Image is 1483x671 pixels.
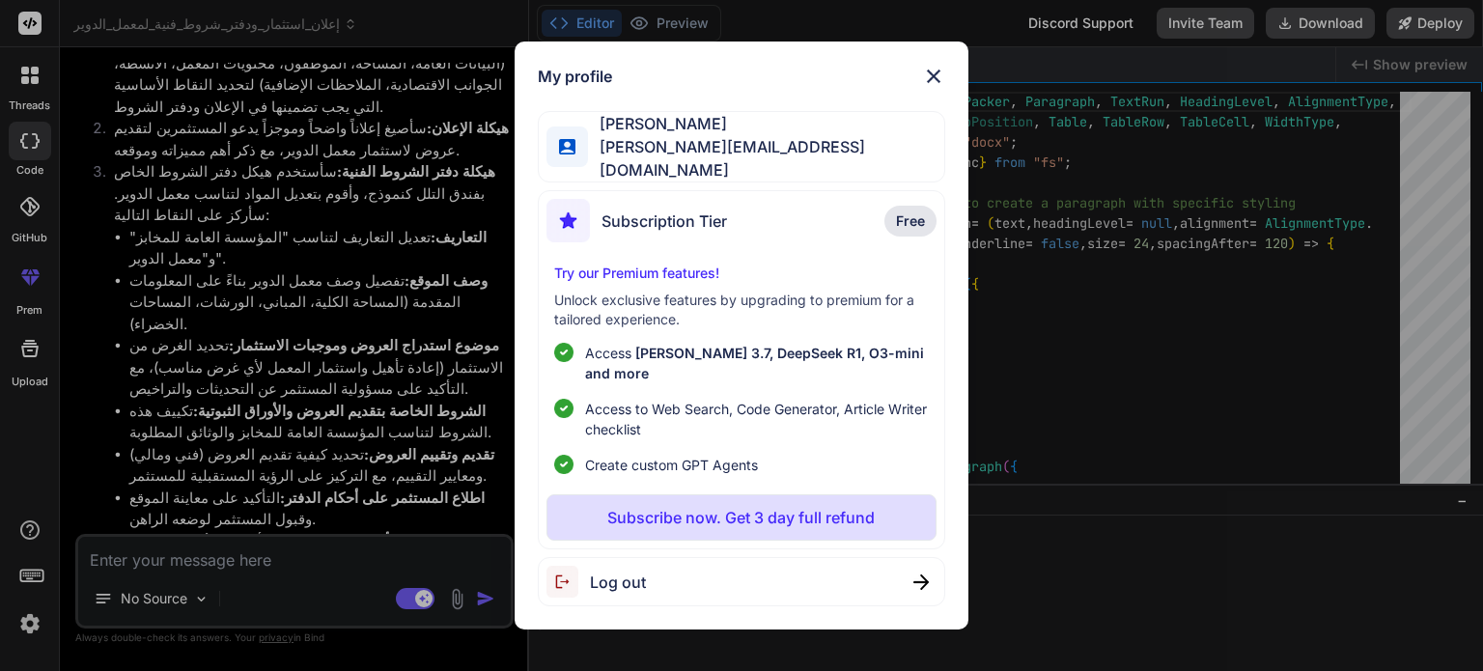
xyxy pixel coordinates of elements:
[602,210,727,233] span: Subscription Tier
[554,343,574,362] img: checklist
[588,135,944,182] span: [PERSON_NAME][EMAIL_ADDRESS][DOMAIN_NAME]
[538,65,612,88] h1: My profile
[554,455,574,474] img: checklist
[585,399,928,439] span: Access to Web Search, Code Generator, Article Writer checklist
[559,139,574,154] img: profile
[554,264,928,283] p: Try our Premium features!
[546,494,936,541] button: Subscribe now. Get 3 day full refund
[554,291,928,329] p: Unlock exclusive features by upgrading to premium for a tailored experience.
[922,65,945,88] img: close
[913,574,929,590] img: close
[585,343,928,383] p: Access
[585,455,758,475] span: Create custom GPT Agents
[896,211,925,231] span: Free
[590,571,646,594] span: Log out
[585,345,924,381] span: [PERSON_NAME] 3.7, DeepSeek R1, O3-mini and more
[607,506,875,529] p: Subscribe now. Get 3 day full refund
[554,399,574,418] img: checklist
[546,566,590,598] img: logout
[546,199,590,242] img: subscription
[588,112,944,135] span: [PERSON_NAME]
